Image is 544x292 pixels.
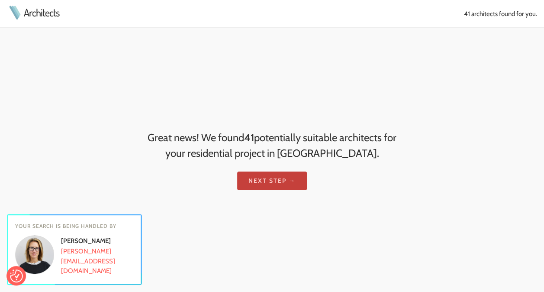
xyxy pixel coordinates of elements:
a: [PERSON_NAME][EMAIL_ADDRESS][DOMAIN_NAME] [61,247,115,275]
img: Revisit consent button [10,269,23,282]
a: Architects [24,7,59,18]
strong: [PERSON_NAME] [61,237,111,245]
button: Consent Preferences [10,269,23,282]
img: Architects [7,6,23,19]
h4: Your search is being handled by [15,222,134,230]
strong: 41 [244,131,254,144]
a: Next step → [237,172,307,190]
div: 41 architects found for you. [228,9,537,19]
h2: Great news! We found potentially suitable architects for your residential project in [GEOGRAPHIC_... [139,130,405,161]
